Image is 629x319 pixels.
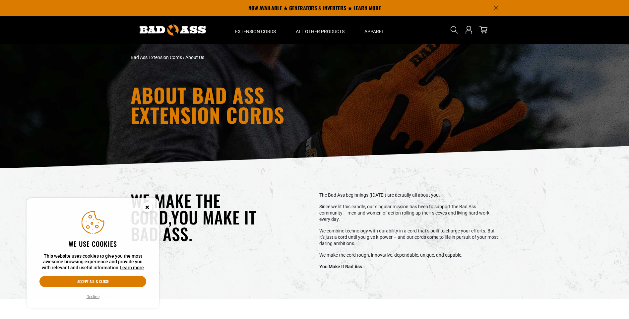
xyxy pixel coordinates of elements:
[286,16,354,44] summary: All Other Products
[319,192,498,198] p: The Bad Ass beginnings ([DATE]) are actually all about you.
[319,228,498,247] p: We combine technology with durability in a cord that’s built to charge your efforts. But it's jus...
[27,198,159,309] aside: Cookie Consent
[449,25,460,35] summary: Search
[85,293,101,300] button: Decline
[354,16,394,44] summary: Apparel
[140,25,206,35] img: Bad Ass Extension Cords
[183,55,184,60] span: ›
[319,204,498,223] p: Since we lit this candle, our singular mission has been to support the Bad Ass community – men an...
[296,29,345,34] span: All Other Products
[131,192,278,242] h2: We Make the cord,you make it bad ass.
[235,29,276,34] span: Extension Cords
[39,239,146,248] h2: We use cookies
[39,253,146,271] p: This website uses cookies to give you the most awesome browsing experience and provide you with r...
[185,55,204,60] span: About Us
[131,54,373,61] nav: breadcrumbs
[131,85,310,125] h1: ABOUT BAD ASS EXTENSION CORDS
[225,16,286,44] summary: Extension Cords
[319,264,363,269] strong: You Make It Bad Ass.
[319,252,498,258] p: We make the cord tough, innovative, dependable, unique, and capable.
[39,276,146,287] button: Accept all & close
[131,55,182,60] a: Bad Ass Extension Cords
[364,29,384,34] span: Apparel
[120,265,144,270] a: Learn more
